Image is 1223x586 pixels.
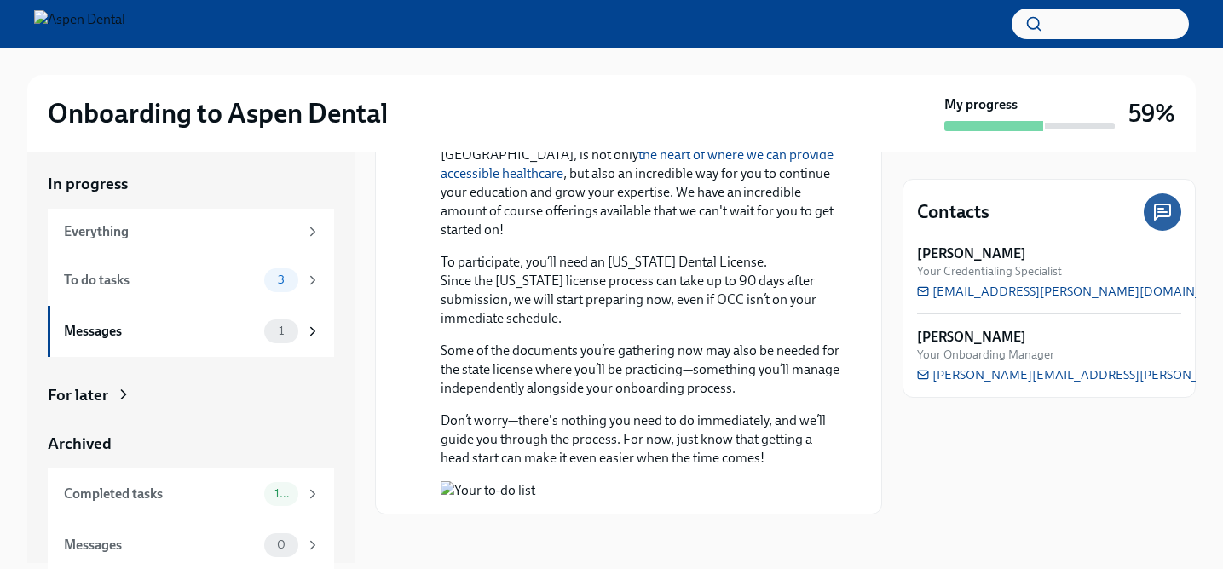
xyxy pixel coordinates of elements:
[268,273,295,286] span: 3
[64,271,257,290] div: To do tasks
[34,10,125,37] img: Aspen Dental
[917,244,1026,263] strong: [PERSON_NAME]
[48,173,334,195] a: In progress
[48,209,334,255] a: Everything
[917,263,1062,279] span: Your Credentialing Specialist
[1128,98,1175,129] h3: 59%
[441,342,840,398] p: Some of the documents you’re gathering now may also be needed for the state license where you’ll ...
[441,108,840,239] p: At Aspen Dental, we’re committed to helping you grow! [GEOGRAPHIC_DATA] (OCC), located in [GEOGRA...
[268,325,294,337] span: 1
[917,347,1054,363] span: Your Onboarding Manager
[441,411,840,468] p: Don’t worry—there's nothing you need to do immediately, and we’ll guide you through the process. ...
[48,306,334,357] a: Messages1
[64,485,257,503] div: Completed tasks
[917,199,989,225] h4: Contacts
[441,253,840,328] p: To participate, you’ll need an [US_STATE] Dental License. Since the [US_STATE] license process ca...
[64,222,298,241] div: Everything
[48,255,334,306] a: To do tasks3
[264,487,298,500] span: 10
[48,520,334,571] a: Messages0
[441,146,834,181] a: the heart of where we can provide accessible healthcare
[64,322,257,341] div: Messages
[267,538,296,551] span: 0
[48,384,108,406] div: For later
[944,95,1018,114] strong: My progress
[48,433,334,455] a: Archived
[48,96,388,130] h2: Onboarding to Aspen Dental
[917,328,1026,347] strong: [PERSON_NAME]
[441,481,840,500] button: Zoom image
[64,536,257,554] div: Messages
[48,468,334,520] a: Completed tasks10
[48,384,334,406] a: For later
